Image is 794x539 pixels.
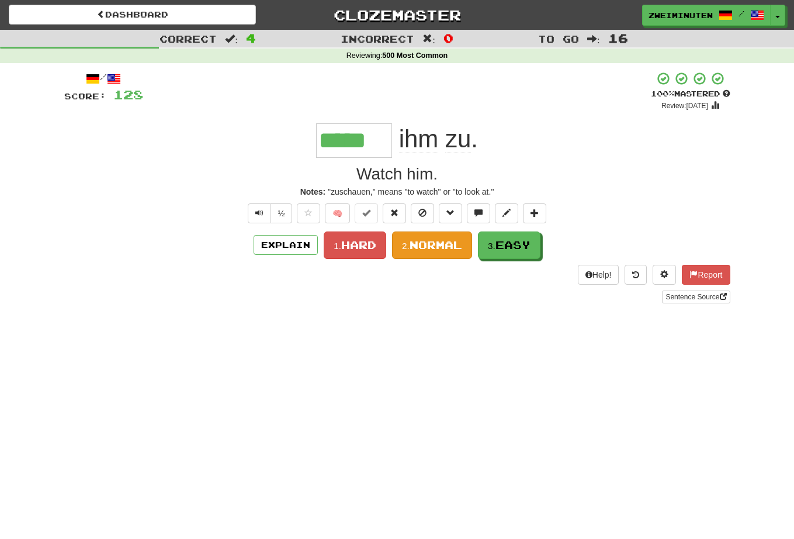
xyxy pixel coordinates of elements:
small: 2. [402,241,410,251]
div: Watch him. [64,163,730,186]
span: Incorrect [341,33,414,44]
button: Favorite sentence (alt+f) [297,203,320,223]
span: zu [445,125,471,153]
span: ihm [399,125,439,153]
div: "zuschauen," means "to watch" or "to look at." [64,186,730,198]
button: ½ [271,203,293,223]
button: Reset to 0% Mastered (alt+r) [383,203,406,223]
span: : [422,34,435,44]
span: Score: [64,91,106,101]
span: : [225,34,238,44]
a: Clozemaster [273,5,521,25]
span: To go [538,33,579,44]
button: 2.Normal [392,232,472,259]
span: 16 [608,31,628,45]
span: : [587,34,600,44]
a: Sentence Source [662,291,730,303]
span: 128 [113,87,143,102]
strong: Notes: [300,187,326,196]
span: 4 [246,31,256,45]
button: Play sentence audio (ctl+space) [248,203,271,223]
a: Dashboard [9,5,256,25]
button: Ignore sentence (alt+i) [411,203,434,223]
button: 1.Hard [324,232,386,259]
span: 100 % [651,89,674,98]
button: Report [682,265,730,285]
span: Normal [410,239,462,251]
button: Discuss sentence (alt+u) [467,203,490,223]
div: Mastered [651,89,730,99]
button: 3.Easy [478,232,540,259]
div: / [64,71,143,86]
a: Zweiminuten / [642,5,771,26]
button: Edit sentence (alt+d) [495,203,518,223]
span: Zweiminuten [649,10,713,20]
span: Correct [160,33,217,44]
button: Help! [578,265,619,285]
button: Round history (alt+y) [625,265,647,285]
strong: 500 Most Common [382,51,448,60]
button: Set this sentence to 100% Mastered (alt+m) [355,203,378,223]
span: 0 [443,31,453,45]
button: Grammar (alt+g) [439,203,462,223]
button: Add to collection (alt+a) [523,203,546,223]
button: 🧠 [325,203,350,223]
span: / [738,9,744,18]
div: Text-to-speech controls [245,203,293,223]
small: 1. [334,241,341,251]
small: 3. [488,241,495,251]
span: . [392,125,478,153]
span: Easy [495,239,531,251]
span: Hard [341,239,376,251]
button: Explain [254,235,318,255]
small: Review: [DATE] [661,102,708,110]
